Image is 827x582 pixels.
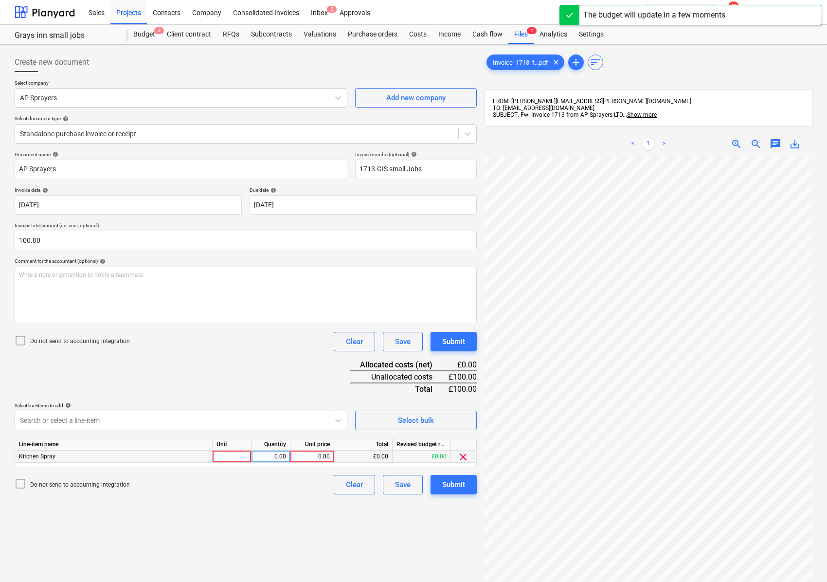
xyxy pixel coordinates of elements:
[395,335,411,348] div: Save
[346,335,363,348] div: Clear
[493,105,594,111] span: TO: [EMAIL_ADDRESS][DOMAIN_NAME]
[19,453,55,460] span: Kitchen Spray
[573,25,610,44] a: Settings
[15,56,89,68] span: Create new document
[467,25,508,44] a: Cash flow
[398,414,434,427] div: Select bulk
[334,332,375,351] button: Clear
[342,25,403,44] div: Purchase orders
[30,337,130,346] p: Do not send to accounting integration
[127,25,161,44] div: Budget
[15,115,477,122] div: Select document type
[30,481,130,489] p: Do not send to accounting integration
[290,438,334,451] div: Unit price
[457,451,469,463] span: clear
[252,438,290,451] div: Quantity
[355,151,477,158] div: Invoice number (optional)
[350,359,448,371] div: Allocated costs (net)
[383,475,423,494] button: Save
[442,335,465,348] div: Submit
[217,25,245,44] a: RFQs
[386,91,446,104] div: Add new company
[213,438,252,451] div: Unit
[442,478,465,491] div: Submit
[15,160,347,179] input: Document name
[590,56,601,68] span: sort
[327,6,337,13] span: 2
[527,27,537,34] span: 1
[770,138,781,150] span: chat
[403,25,432,44] a: Costs
[355,160,477,179] input: Invoice number
[255,451,286,463] div: 0.00
[15,31,116,41] div: Grays inn small jobs
[63,402,71,408] span: help
[431,332,477,351] button: Submit
[161,25,217,44] a: Client contract
[350,383,448,395] div: Total
[534,25,573,44] a: Analytics
[789,138,801,150] span: save_alt
[448,359,477,371] div: £0.00
[627,138,639,150] a: Previous page
[383,332,423,351] button: Save
[627,111,657,118] span: Show more
[334,451,393,463] div: £0.00
[508,25,534,44] a: Files1
[550,56,562,68] span: clear
[15,151,347,158] div: Document name
[269,187,276,193] span: help
[334,438,393,451] div: Total
[570,56,582,68] span: add
[15,438,213,451] div: Line-item name
[15,231,477,250] input: Invoice total amount (net cost, optional)
[250,195,477,215] input: Due date not specified
[15,402,347,409] div: Select line-items to add
[623,111,657,118] span: ...
[508,25,534,44] div: Files
[583,9,725,21] div: The budget will update in a few moments
[15,222,477,231] p: Invoice total amount (net cost, optional)
[98,258,106,264] span: help
[40,187,48,193] span: help
[15,80,347,88] p: Select company
[15,195,242,215] input: Invoice date not specified
[346,478,363,491] div: Clear
[334,475,375,494] button: Clear
[15,187,242,193] div: Invoice date
[658,138,670,150] a: Next page
[432,25,467,44] a: Income
[51,151,58,157] span: help
[431,475,477,494] button: Submit
[448,383,477,395] div: £100.00
[298,25,342,44] a: Valuations
[127,25,161,44] a: Budget3
[15,258,477,264] div: Comment for the accountant (optional)
[154,27,164,34] span: 3
[409,151,417,157] span: help
[493,98,691,105] span: FROM: [PERSON_NAME][EMAIL_ADDRESS][PERSON_NAME][DOMAIN_NAME]
[486,55,564,70] div: Invoice_1713_f...pdf
[393,438,451,451] div: Revised budget remaining
[350,371,448,383] div: Unallocated costs
[395,478,411,491] div: Save
[250,187,477,193] div: Due date
[493,111,623,118] span: SUBJECT: Fw: Invoice 1713 from AP Sprayers LTD
[355,411,477,430] button: Select bulk
[731,138,742,150] span: zoom_in
[245,25,298,44] a: Subcontracts
[393,451,451,463] div: £0.00
[294,451,330,463] div: 0.00
[750,138,762,150] span: zoom_out
[778,535,827,582] iframe: Chat Widget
